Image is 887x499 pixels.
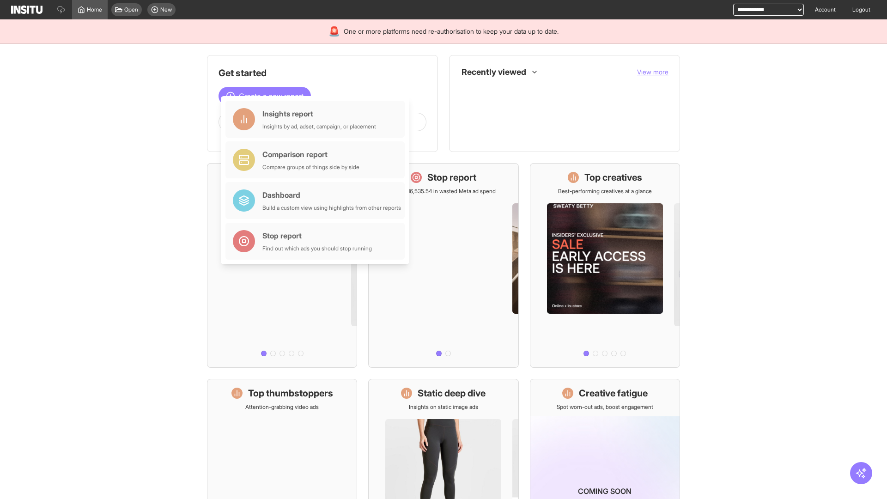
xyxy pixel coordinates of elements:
[262,230,372,241] div: Stop report
[262,245,372,252] div: Find out which ads you should stop running
[368,163,518,368] a: Stop reportSave £16,535.54 in wasted Meta ad spend
[245,403,319,411] p: Attention-grabbing video ads
[637,67,668,77] button: View more
[219,87,311,105] button: Create a new report
[344,27,559,36] span: One or more platforms need re-authorisation to keep your data up to date.
[262,204,401,212] div: Build a custom view using highlights from other reports
[248,387,333,400] h1: Top thumbstoppers
[262,149,359,160] div: Comparison report
[558,188,652,195] p: Best-performing creatives at a glance
[584,171,642,184] h1: Top creatives
[219,67,426,79] h1: Get started
[530,163,680,368] a: Top creativesBest-performing creatives at a glance
[160,6,172,13] span: New
[262,189,401,201] div: Dashboard
[328,25,340,38] div: 🚨
[262,108,376,119] div: Insights report
[262,164,359,171] div: Compare groups of things side by side
[239,91,304,102] span: Create a new report
[262,123,376,130] div: Insights by ad, adset, campaign, or placement
[124,6,138,13] span: Open
[409,403,478,411] p: Insights on static image ads
[637,68,668,76] span: View more
[427,171,476,184] h1: Stop report
[87,6,102,13] span: Home
[418,387,486,400] h1: Static deep dive
[11,6,43,14] img: Logo
[391,188,496,195] p: Save £16,535.54 in wasted Meta ad spend
[207,163,357,368] a: What's live nowSee all active ads instantly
